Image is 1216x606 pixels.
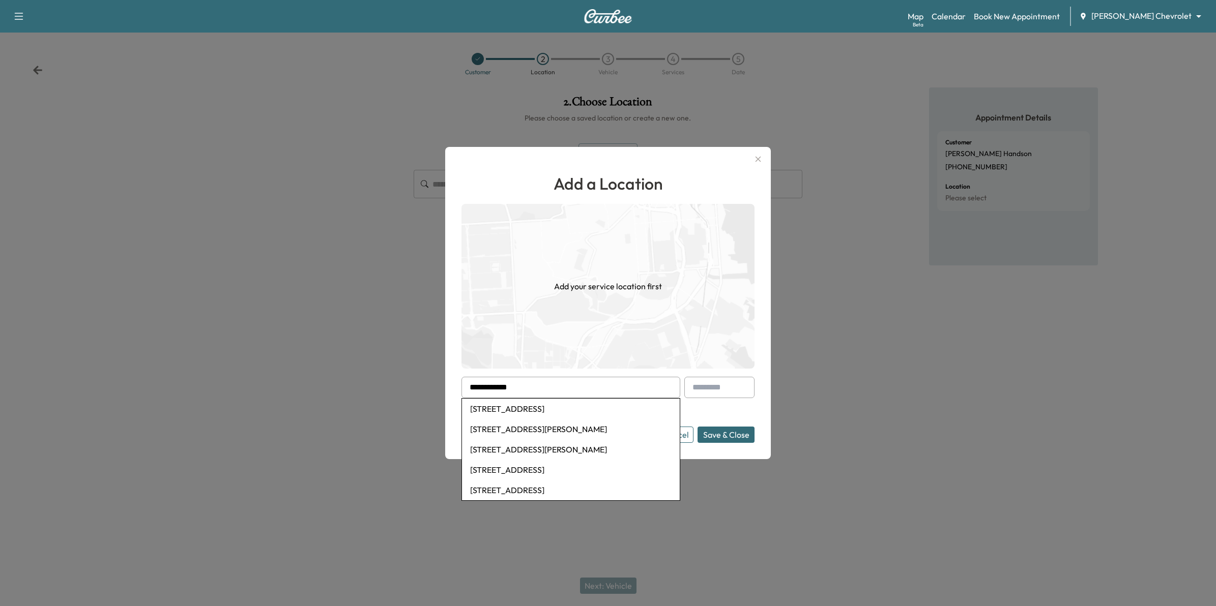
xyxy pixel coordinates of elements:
[554,280,662,292] h1: Add your service location first
[1091,10,1192,22] span: [PERSON_NAME] Chevrolet
[461,204,755,369] img: empty-map-CL6vilOE.png
[462,419,680,439] li: [STREET_ADDRESS][PERSON_NAME]
[461,171,755,196] h1: Add a Location
[913,21,923,28] div: Beta
[462,460,680,480] li: [STREET_ADDRESS]
[908,10,923,22] a: MapBeta
[462,399,680,419] li: [STREET_ADDRESS]
[462,480,680,500] li: [STREET_ADDRESS]
[584,9,632,23] img: Curbee Logo
[698,427,755,443] button: Save & Close
[932,10,966,22] a: Calendar
[974,10,1060,22] a: Book New Appointment
[462,439,680,460] li: [STREET_ADDRESS][PERSON_NAME]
